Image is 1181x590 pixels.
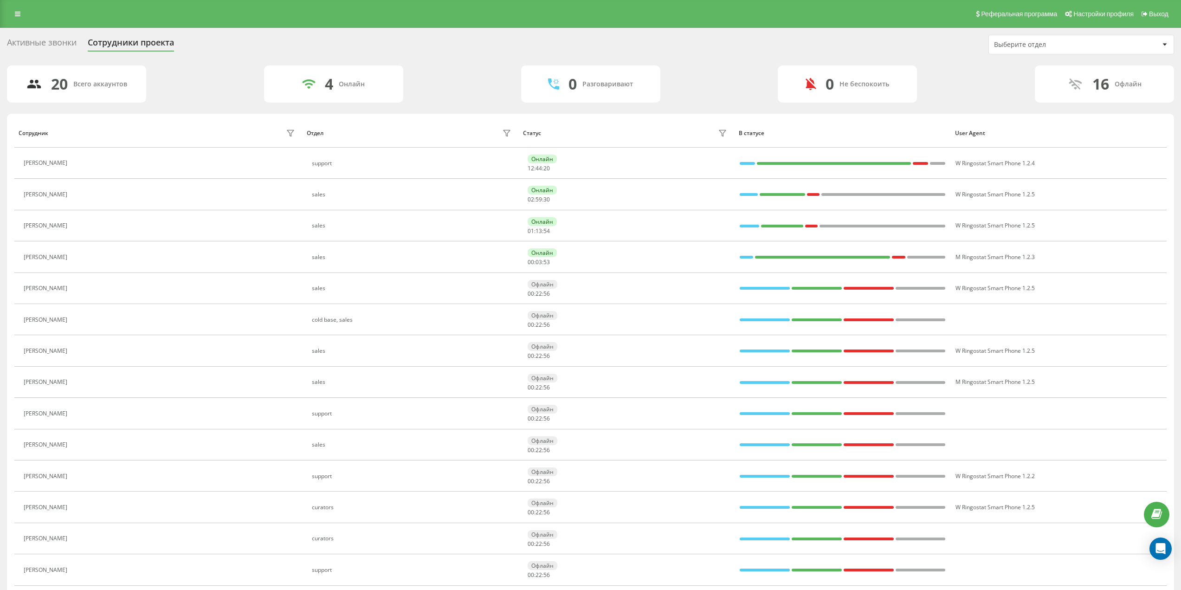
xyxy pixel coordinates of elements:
[528,155,557,163] div: Онлайн
[528,572,550,578] div: : :
[339,80,365,88] div: Онлайн
[528,383,534,391] span: 00
[536,508,542,516] span: 22
[528,165,550,172] div: : :
[981,10,1057,18] span: Реферальная программа
[528,259,550,266] div: : :
[536,571,542,579] span: 22
[523,130,541,136] div: Статус
[955,284,1035,292] span: W Ringostat Smart Phone 1.2.5
[528,374,557,383] div: Офлайн
[826,75,834,93] div: 0
[528,436,557,445] div: Офлайн
[568,75,577,93] div: 0
[528,290,534,298] span: 00
[536,383,542,391] span: 22
[543,571,550,579] span: 56
[536,164,542,172] span: 44
[528,322,550,328] div: : :
[528,477,534,485] span: 00
[543,258,550,266] span: 53
[955,221,1035,229] span: W Ringostat Smart Phone 1.2.5
[528,384,550,391] div: : :
[582,80,633,88] div: Разговаривают
[543,383,550,391] span: 56
[528,530,557,539] div: Офлайн
[955,347,1035,355] span: W Ringostat Smart Phone 1.2.5
[24,317,70,323] div: [PERSON_NAME]
[24,254,70,260] div: [PERSON_NAME]
[994,41,1105,49] div: Выберите отдел
[528,540,534,548] span: 00
[955,378,1035,386] span: M Ringostat Smart Phone 1.2.5
[312,473,514,480] div: support
[24,191,70,198] div: [PERSON_NAME]
[528,405,557,414] div: Офлайн
[955,503,1035,511] span: W Ringostat Smart Phone 1.2.5
[543,446,550,454] span: 56
[19,130,48,136] div: Сотрудник
[543,195,550,203] span: 30
[312,222,514,229] div: sales
[24,504,70,511] div: [PERSON_NAME]
[24,567,70,573] div: [PERSON_NAME]
[528,478,550,485] div: : :
[528,217,557,226] div: Онлайн
[88,38,174,52] div: Сотрудники проекта
[312,410,514,417] div: support
[24,222,70,229] div: [PERSON_NAME]
[1092,75,1109,93] div: 16
[312,535,514,542] div: curators
[955,130,1162,136] div: User Agent
[24,348,70,354] div: [PERSON_NAME]
[528,321,534,329] span: 00
[528,571,534,579] span: 00
[536,415,542,422] span: 22
[528,499,557,507] div: Офлайн
[543,540,550,548] span: 56
[528,561,557,570] div: Офлайн
[24,410,70,417] div: [PERSON_NAME]
[312,285,514,292] div: sales
[24,379,70,385] div: [PERSON_NAME]
[528,508,534,516] span: 00
[24,473,70,480] div: [PERSON_NAME]
[307,130,323,136] div: Отдел
[543,508,550,516] span: 56
[312,160,514,167] div: support
[536,446,542,454] span: 22
[536,258,542,266] span: 03
[528,415,534,422] span: 00
[312,379,514,385] div: sales
[528,227,534,235] span: 01
[528,186,557,195] div: Онлайн
[1149,10,1168,18] span: Выход
[536,540,542,548] span: 22
[528,352,534,360] span: 00
[543,321,550,329] span: 56
[528,446,534,454] span: 00
[24,535,70,542] div: [PERSON_NAME]
[24,441,70,448] div: [PERSON_NAME]
[51,75,68,93] div: 20
[543,290,550,298] span: 56
[528,541,550,547] div: : :
[528,258,534,266] span: 00
[536,227,542,235] span: 13
[528,195,534,203] span: 02
[312,348,514,354] div: sales
[739,130,946,136] div: В статусе
[24,160,70,166] div: [PERSON_NAME]
[543,164,550,172] span: 20
[528,248,557,257] div: Онлайн
[528,353,550,359] div: : :
[312,567,514,573] div: support
[536,321,542,329] span: 22
[543,352,550,360] span: 56
[955,159,1035,167] span: W Ringostat Smart Phone 1.2.4
[536,290,542,298] span: 22
[543,477,550,485] span: 56
[312,191,514,198] div: sales
[1115,80,1142,88] div: Офлайн
[955,472,1035,480] span: W Ringostat Smart Phone 1.2.2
